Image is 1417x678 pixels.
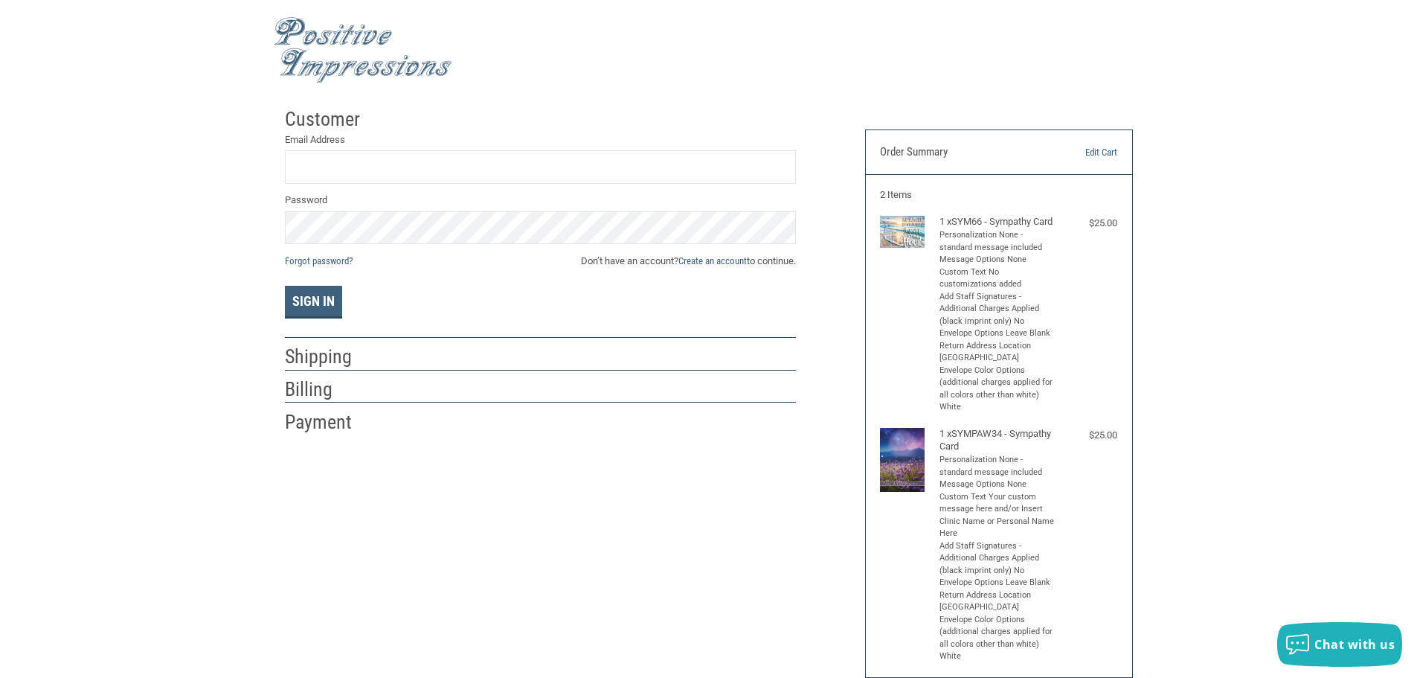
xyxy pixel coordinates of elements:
h2: Shipping [285,345,372,369]
li: Envelope Color Options (additional charges applied for all colors other than white) White [939,614,1055,663]
li: Envelope Color Options (additional charges applied for all colors other than white) White [939,365,1055,414]
div: $25.00 [1058,216,1117,231]
label: Password [285,193,796,208]
a: Edit Cart [1041,145,1117,160]
div: $25.00 [1058,428,1117,443]
h4: 1 x SYM66 - Sympathy Card [939,216,1055,228]
li: Envelope Options Leave Blank [939,327,1055,340]
a: Forgot password? [285,255,353,266]
li: Personalization None - standard message included [939,454,1055,479]
li: Add Staff Signatures - Additional Charges Applied (black imprint only) No [939,291,1055,328]
li: Return Address Location [GEOGRAPHIC_DATA] [939,589,1055,614]
li: Return Address Location [GEOGRAPHIC_DATA] [939,340,1055,365]
h3: Order Summary [880,145,1041,160]
h3: 2 Items [880,189,1117,201]
li: Add Staff Signatures - Additional Charges Applied (black imprint only) No [939,540,1055,578]
h2: Payment [285,410,372,435]
img: Positive Impressions [274,17,452,83]
h2: Billing [285,377,372,402]
li: Message Options None [939,254,1055,266]
li: Custom Text Your custom message here and/or Insert Clinic Name or Personal Name Here [939,491,1055,540]
li: Personalization None - standard message included [939,229,1055,254]
button: Chat with us [1277,622,1402,667]
label: Email Address [285,132,796,147]
h4: 1 x SYMPAW34 - Sympathy Card [939,428,1055,452]
span: Don’t have an account? to continue. [581,254,796,269]
span: Chat with us [1314,636,1395,653]
li: Message Options None [939,479,1055,491]
h2: Customer [285,107,372,132]
button: Sign In [285,286,342,319]
li: Custom Text No customizations added [939,266,1055,291]
li: Envelope Options Leave Blank [939,577,1055,589]
a: Create an account [678,255,747,266]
